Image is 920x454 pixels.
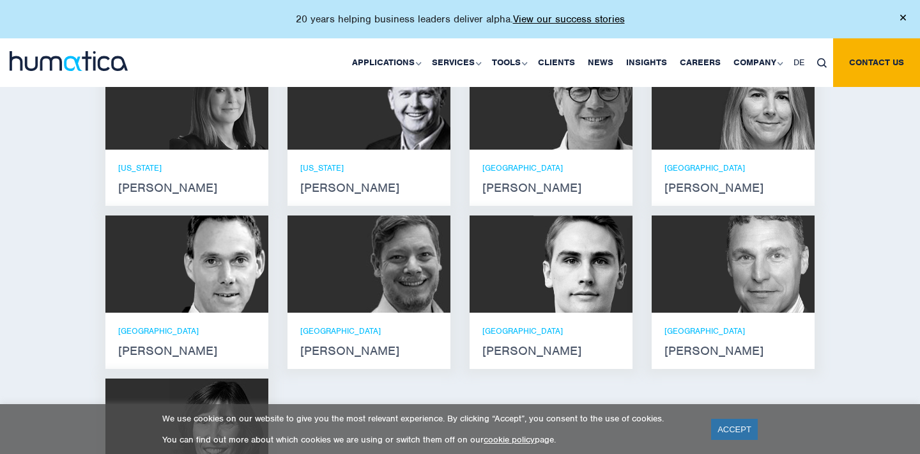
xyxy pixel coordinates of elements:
span: DE [793,57,804,68]
a: Clients [532,38,581,87]
img: Melissa Mounce [169,52,268,150]
a: Services [425,38,486,87]
p: [US_STATE] [118,162,256,173]
p: [US_STATE] [300,162,438,173]
p: [GEOGRAPHIC_DATA] [118,325,256,336]
a: Insights [620,38,673,87]
a: DE [787,38,811,87]
strong: [PERSON_NAME] [482,183,620,193]
a: View our success stories [513,13,625,26]
strong: [PERSON_NAME] [300,346,438,356]
a: Tools [486,38,532,87]
p: [GEOGRAPHIC_DATA] [664,162,802,173]
strong: [PERSON_NAME] [118,346,256,356]
img: Paul Simpson [533,215,632,313]
p: [GEOGRAPHIC_DATA] [482,162,620,173]
img: Bryan Turner [716,215,815,313]
p: You can find out more about which cookies we are using or switch them off on our page. [162,434,695,445]
a: Company [727,38,787,87]
p: We use cookies on our website to give you the most relevant experience. By clicking “Accept”, you... [162,413,695,424]
a: ACCEPT [711,419,758,440]
img: Russell Raath [351,52,450,150]
img: Jan Löning [533,52,632,150]
a: cookie policy [484,434,535,445]
img: Claudio Limacher [351,215,450,313]
img: search_icon [817,58,827,68]
strong: [PERSON_NAME] [664,183,802,193]
a: Contact us [833,38,920,87]
p: [GEOGRAPHIC_DATA] [482,325,620,336]
strong: [PERSON_NAME] [482,346,620,356]
strong: [PERSON_NAME] [118,183,256,193]
p: [GEOGRAPHIC_DATA] [664,325,802,336]
a: Applications [346,38,425,87]
a: News [581,38,620,87]
a: Careers [673,38,727,87]
strong: [PERSON_NAME] [300,183,438,193]
strong: [PERSON_NAME] [664,346,802,356]
img: Zoë Fox [716,52,815,150]
p: 20 years helping business leaders deliver alpha. [296,13,625,26]
img: logo [10,51,128,71]
p: [GEOGRAPHIC_DATA] [300,325,438,336]
img: Andreas Knobloch [169,215,268,313]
